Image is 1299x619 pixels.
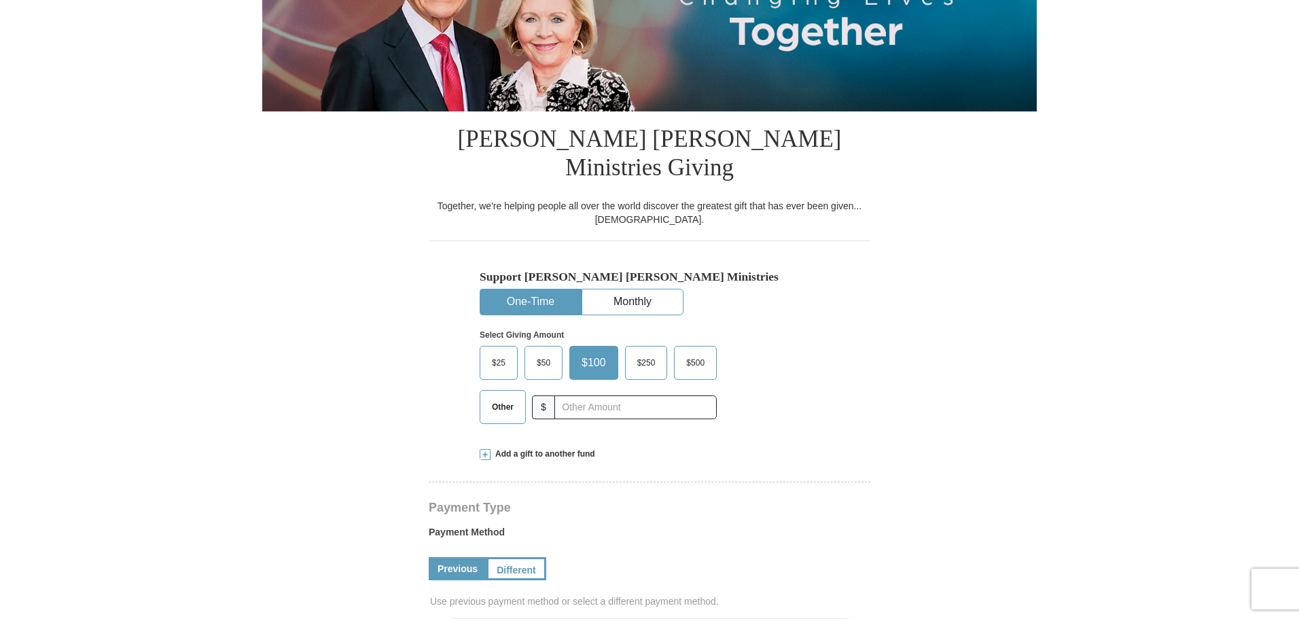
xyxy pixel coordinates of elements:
[530,353,557,373] span: $50
[582,289,683,315] button: Monthly
[532,395,555,419] span: $
[575,353,613,373] span: $100
[480,289,581,315] button: One-Time
[554,395,717,419] input: Other Amount
[485,397,520,417] span: Other
[480,330,564,340] strong: Select Giving Amount
[480,270,819,284] h5: Support [PERSON_NAME] [PERSON_NAME] Ministries
[630,353,662,373] span: $250
[430,595,872,608] span: Use previous payment method or select a different payment method.
[491,448,595,460] span: Add a gift to another fund
[429,502,870,513] h4: Payment Type
[485,353,512,373] span: $25
[486,557,546,580] a: Different
[679,353,711,373] span: $500
[429,111,870,199] h1: [PERSON_NAME] [PERSON_NAME] Ministries Giving
[429,525,870,546] label: Payment Method
[429,557,486,580] a: Previous
[429,199,870,226] div: Together, we're helping people all over the world discover the greatest gift that has ever been g...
